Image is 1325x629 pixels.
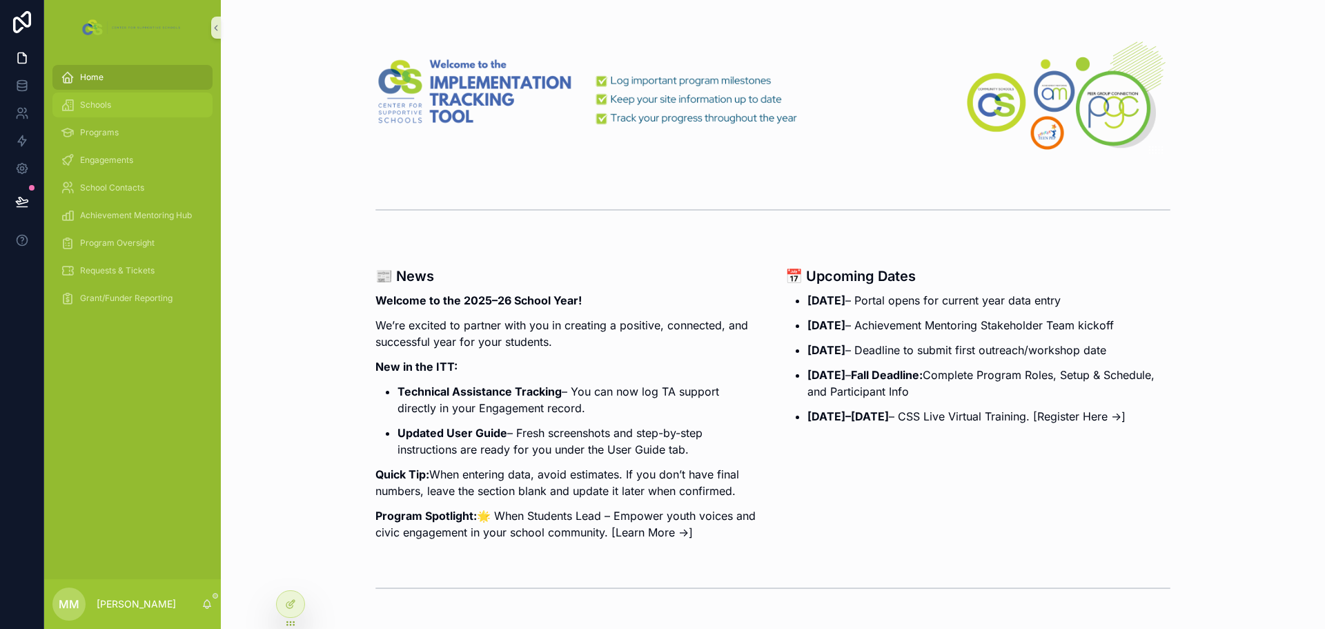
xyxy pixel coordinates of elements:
a: Schools [52,93,213,117]
p: – You can now log TA support directly in your Engagement record. [397,383,760,416]
strong: Quick Tip: [375,467,429,481]
a: Program Oversight [52,231,213,255]
p: [PERSON_NAME] [97,597,176,611]
span: Requests & Tickets [80,265,155,276]
span: Achievement Mentoring Hub [80,210,192,221]
strong: New in the ITT: [375,360,458,374]
strong: Fall Deadline: [851,368,923,382]
strong: Program Spotlight: [375,509,477,523]
a: Home [52,65,213,90]
span: Grant/Funder Reporting [80,293,173,304]
p: When entering data, avoid estimates. If you don’t have final numbers, leave the section blank and... [375,466,760,499]
p: – CSS Live Virtual Training. [Register Here →] [807,408,1170,425]
span: MM [59,596,79,612]
p: We’re excited to partner with you in creating a positive, connected, and successful year for your... [375,317,760,350]
a: Grant/Funder Reporting [52,286,213,311]
a: Programs [52,120,213,145]
strong: [DATE] [807,368,845,382]
img: 33327-ITT-Banner-Noloco-(4).png [375,33,1170,154]
span: Schools [80,99,111,110]
a: School Contacts [52,175,213,200]
p: – Complete Program Roles, Setup & Schedule, and Participant Info [807,367,1170,400]
span: Home [80,72,104,83]
span: Engagements [80,155,133,166]
strong: Welcome to the 2025–26 School Year! [375,293,582,307]
span: Programs [80,127,119,138]
h3: 📰 News [375,266,760,287]
strong: [DATE]–[DATE] [807,409,889,423]
img: App logo [79,17,185,39]
h3: 📅 Upcoming Dates [785,266,1170,287]
strong: [DATE] [807,318,845,332]
div: scrollable content [44,55,221,329]
p: – Achievement Mentoring Stakeholder Team kickoff [807,317,1170,333]
strong: [DATE] [807,343,845,357]
strong: Updated User Guide [397,426,507,440]
a: Achievement Mentoring Hub [52,203,213,228]
p: 🌟 When Students Lead – Empower youth voices and civic engagement in your school community. [Learn... [375,507,760,541]
p: – Fresh screenshots and step-by-step instructions are ready for you under the User Guide tab. [397,425,760,458]
p: – Portal opens for current year data entry [807,292,1170,309]
span: School Contacts [80,182,144,193]
span: Program Oversight [80,238,155,249]
strong: [DATE] [807,293,845,307]
a: Requests & Tickets [52,258,213,283]
strong: Technical Assistance Tracking [397,385,562,398]
a: Engagements [52,148,213,173]
p: – Deadline to submit first outreach/workshop date [807,342,1170,358]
